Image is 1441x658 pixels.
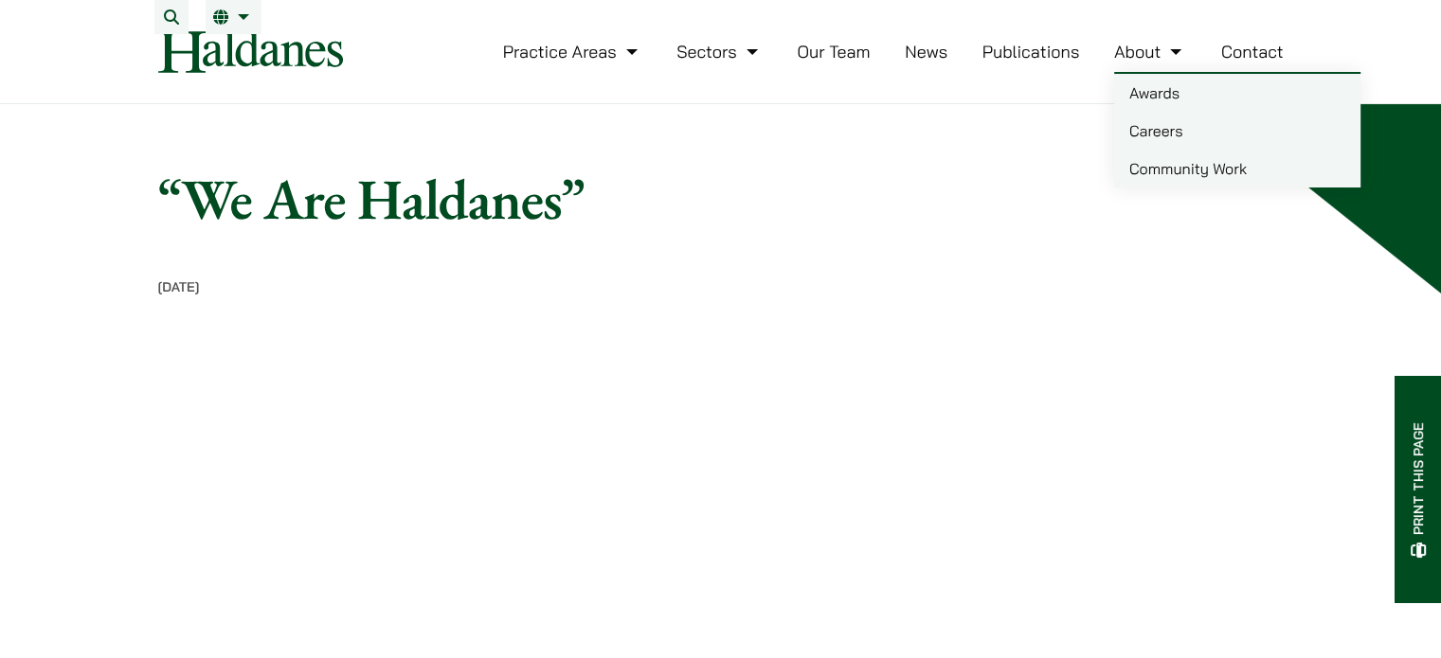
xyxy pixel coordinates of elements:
a: Awards [1114,74,1360,112]
h1: “We Are Haldanes” [158,165,1142,233]
a: Sectors [676,41,762,62]
a: Our Team [797,41,870,62]
time: [DATE] [158,278,200,295]
a: EN [213,9,254,25]
a: Community Work [1114,150,1360,187]
a: About [1114,41,1186,62]
a: Publications [982,41,1080,62]
a: Practice Areas [503,41,642,62]
img: Logo of Haldanes [158,30,343,73]
a: News [905,41,947,62]
a: Careers [1114,112,1360,150]
a: Contact [1221,41,1284,62]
